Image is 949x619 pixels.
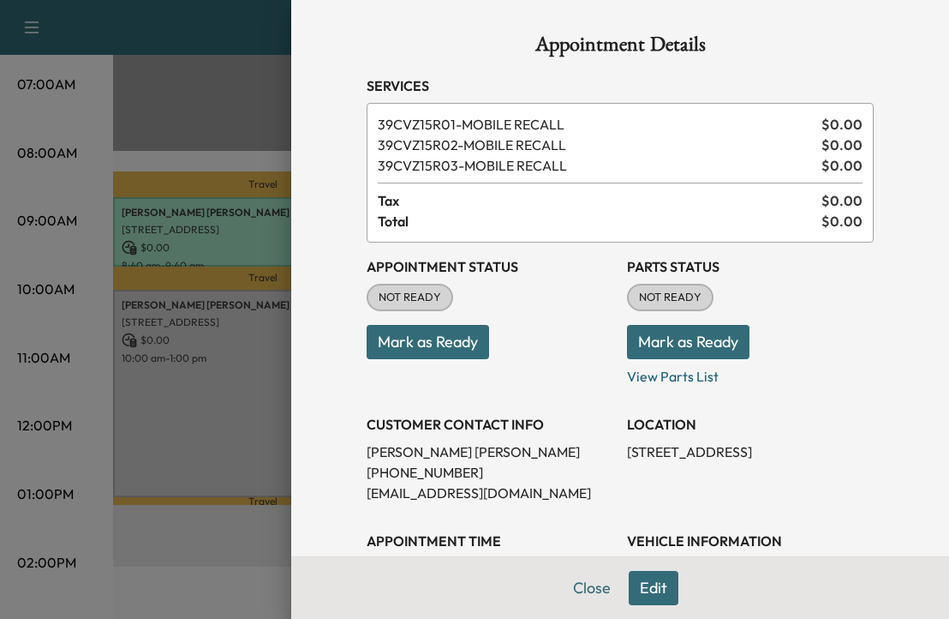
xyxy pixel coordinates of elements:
[378,135,815,155] span: MOBILE RECALL
[821,155,862,176] span: $ 0.00
[821,190,862,211] span: $ 0.00
[378,155,815,176] span: MOBILE RECALL
[367,442,613,462] p: [PERSON_NAME] [PERSON_NAME]
[627,414,874,435] h3: LOCATION
[627,531,874,551] h3: VEHICLE INFORMATION
[378,211,821,231] span: Total
[367,414,613,435] h3: CUSTOMER CONTACT INFO
[367,325,489,359] button: Mark as Ready
[367,462,613,483] p: [PHONE_NUMBER]
[367,34,874,62] h1: Appointment Details
[627,359,874,387] p: View Parts List
[368,289,451,306] span: NOT READY
[821,114,862,135] span: $ 0.00
[367,531,613,551] h3: APPOINTMENT TIME
[627,442,874,462] p: [STREET_ADDRESS]
[629,571,678,605] button: Edit
[821,211,862,231] span: $ 0.00
[378,190,821,211] span: Tax
[367,75,874,96] h3: Services
[378,114,815,135] span: MOBILE RECALL
[629,289,712,306] span: NOT READY
[367,483,613,503] p: [EMAIL_ADDRESS][DOMAIN_NAME]
[821,135,862,155] span: $ 0.00
[367,256,613,277] h3: Appointment Status
[627,256,874,277] h3: Parts Status
[562,571,622,605] button: Close
[627,325,749,359] button: Mark as Ready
